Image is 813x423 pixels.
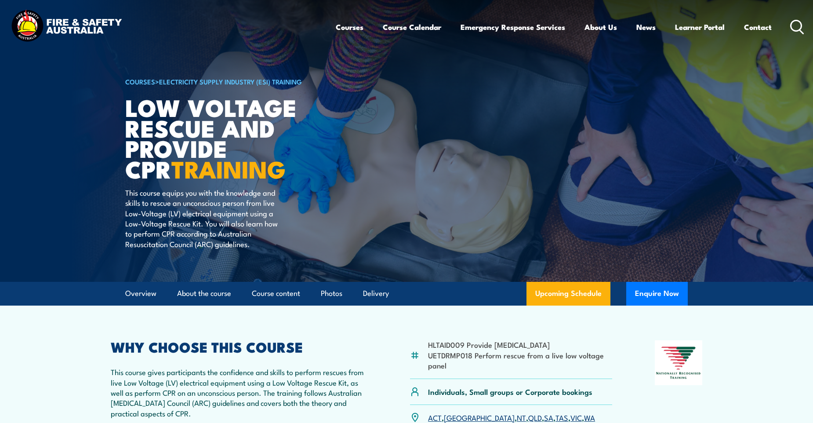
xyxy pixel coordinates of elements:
[428,412,595,423] p: , , , , , , ,
[321,282,342,305] a: Photos
[570,412,582,423] a: VIC
[111,340,367,353] h2: WHY CHOOSE THIS COURSE
[177,282,231,305] a: About the course
[125,282,156,305] a: Overview
[675,15,725,39] a: Learner Portal
[428,412,442,423] a: ACT
[526,282,610,306] a: Upcoming Schedule
[461,15,565,39] a: Emergency Response Services
[125,97,342,179] h1: Low Voltage Rescue and Provide CPR
[517,412,526,423] a: NT
[159,77,302,86] a: Electricity Supply Industry (ESI) Training
[125,77,155,86] a: COURSES
[528,412,542,423] a: QLD
[584,15,617,39] a: About Us
[655,340,702,385] img: Nationally Recognised Training logo.
[363,282,389,305] a: Delivery
[428,339,612,350] li: HLTAID009 Provide [MEDICAL_DATA]
[555,412,568,423] a: TAS
[744,15,772,39] a: Contact
[125,187,286,249] p: This course equips you with the knowledge and skills to rescue an unconscious person from live Lo...
[636,15,656,39] a: News
[336,15,363,39] a: Courses
[383,15,441,39] a: Course Calendar
[444,412,515,423] a: [GEOGRAPHIC_DATA]
[125,76,342,87] h6: >
[171,150,286,186] strong: TRAINING
[584,412,595,423] a: WA
[428,350,612,371] li: UETDRMP018 Perform rescue from a live low voltage panel
[428,387,592,397] p: Individuals, Small groups or Corporate bookings
[544,412,553,423] a: SA
[626,282,688,306] button: Enquire Now
[252,282,300,305] a: Course content
[111,367,367,418] p: This course gives participants the confidence and skills to perform rescues from live Low Voltage...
